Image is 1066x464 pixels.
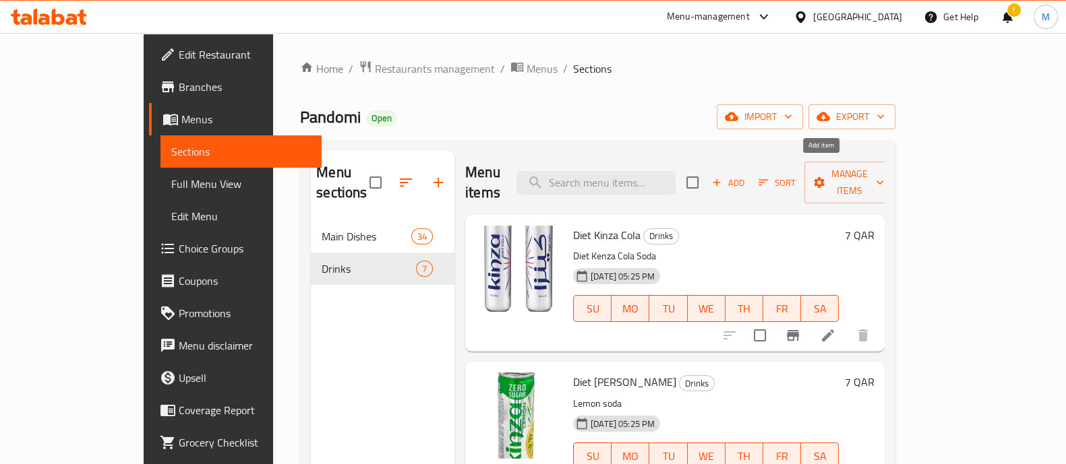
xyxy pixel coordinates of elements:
span: Coupons [179,273,311,289]
h6: 7 QAR [844,372,874,391]
div: items [416,261,433,277]
div: Drinks7 [311,253,454,285]
nav: breadcrumb [300,60,895,77]
span: Menu disclaimer [179,337,311,354]
div: Drinks [643,228,679,244]
span: Drinks [322,261,416,277]
img: Diet Kinza Cola [476,226,562,312]
span: Diet [PERSON_NAME] [573,372,676,392]
a: Menus [510,60,558,77]
button: SA [801,295,839,322]
a: Edit Restaurant [149,38,322,71]
h2: Menu items [465,162,500,203]
span: Sort sections [390,166,422,199]
button: FR [763,295,801,322]
span: Coverage Report [179,402,311,418]
div: Main Dishes34 [311,220,454,253]
span: Main Dishes [322,228,411,244]
li: / [563,61,568,77]
button: Branch-specific-item [777,319,809,352]
span: Promotions [179,305,311,321]
span: Edit Restaurant [179,46,311,63]
span: Sort items [750,172,804,193]
a: Upsell [149,362,322,394]
span: WE [693,299,720,319]
a: Branches [149,71,322,103]
a: Choice Groups [149,232,322,265]
span: Menus [527,61,558,77]
div: Menu-management [667,9,750,25]
a: Home [300,61,343,77]
span: [DATE] 05:25 PM [585,418,660,430]
a: Coverage Report [149,394,322,426]
li: / [500,61,505,77]
button: export [808,104,895,129]
li: / [349,61,353,77]
button: import [717,104,803,129]
button: TU [649,295,687,322]
span: Menus [181,111,311,127]
span: Select all sections [361,168,390,197]
span: Select section [678,168,707,197]
h6: 7 QAR [844,226,874,244]
span: FR [769,299,796,319]
input: search [516,171,676,195]
button: delete [847,319,879,352]
span: Open [366,112,397,124]
span: [DATE] 05:25 PM [585,270,660,283]
span: Branches [179,79,311,95]
span: Choice Groups [179,240,311,257]
button: MO [612,295,649,322]
span: Pandomi [300,102,361,132]
span: Sections [573,61,612,77]
span: import [728,108,792,125]
a: Grocery Checklist [149,426,322,459]
button: Add [707,172,750,193]
span: 34 [412,230,432,243]
span: M [1042,9,1050,24]
button: Add section [422,166,454,199]
p: Diet Kenza Cola Soda [573,248,839,265]
span: TU [655,299,682,319]
a: Menus [149,103,322,135]
span: Restaurants management [375,61,495,77]
span: Add [710,175,746,191]
a: Edit menu item [820,327,836,343]
span: SA [806,299,833,319]
span: Sort [759,175,796,191]
a: Edit Menu [160,200,322,232]
div: Drinks [679,375,715,391]
span: Select to update [746,321,774,350]
a: Full Menu View [160,168,322,200]
img: Diet Kinza Lemon [476,372,562,459]
button: TH [726,295,763,322]
a: Sections [160,135,322,168]
button: Manage items [804,162,895,203]
h2: Menu sections [316,162,369,203]
span: 7 [417,263,432,275]
nav: Menu sections [311,215,454,290]
span: Upsell [179,370,311,386]
span: SU [579,299,606,319]
a: Restaurants management [359,60,495,77]
span: Drinks [644,228,678,244]
span: Grocery Checklist [179,434,311,451]
span: Manage items [815,166,884,199]
button: Sort [755,172,799,193]
span: Sections [171,143,311,160]
div: Open [366,110,397,127]
a: Coupons [149,265,322,297]
span: export [819,108,885,125]
span: Drinks [680,376,714,391]
span: Edit Menu [171,208,311,224]
div: items [411,228,433,244]
div: [GEOGRAPHIC_DATA] [813,9,902,24]
span: Diet Kinza Cola [573,225,641,245]
p: Lemon soda [573,395,839,412]
span: MO [617,299,644,319]
button: SU [573,295,612,322]
span: Full Menu View [171,176,311,192]
span: TH [731,299,758,319]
